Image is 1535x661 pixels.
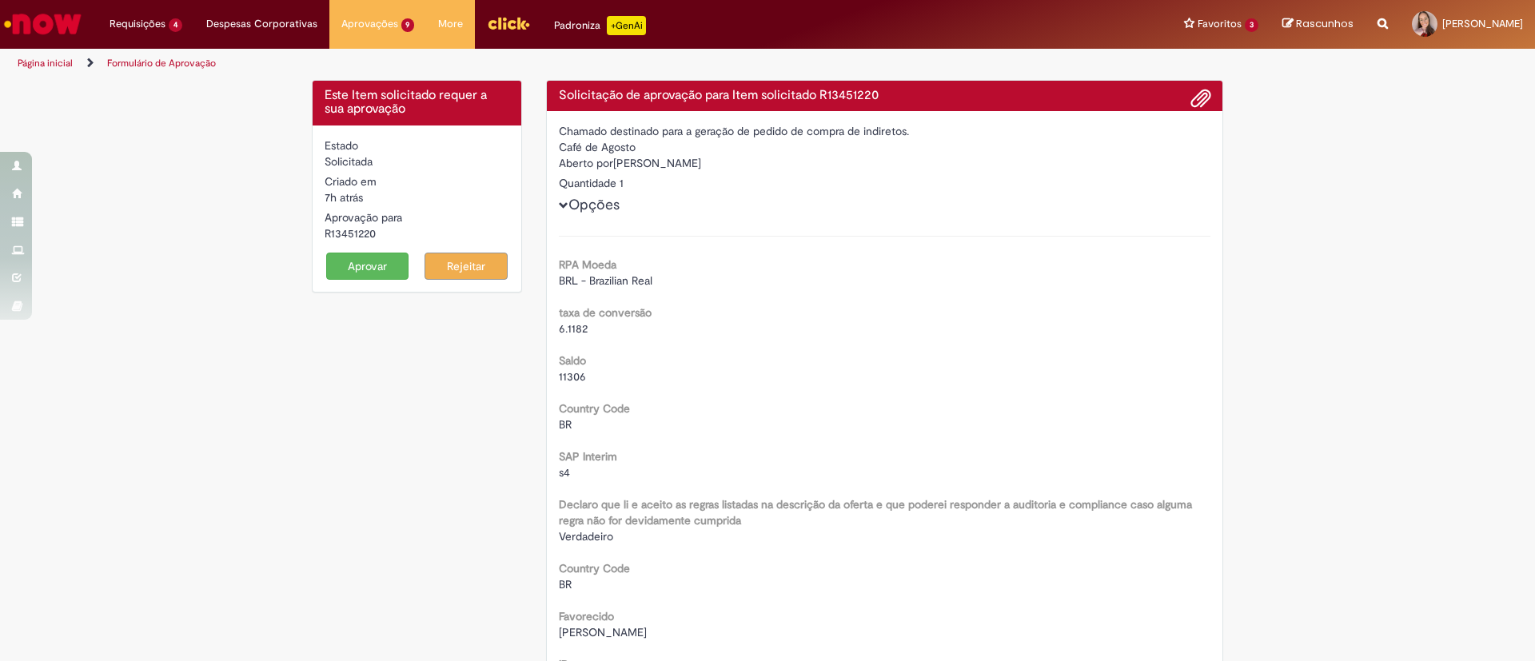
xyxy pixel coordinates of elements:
a: Formulário de Aprovação [107,57,216,70]
a: Página inicial [18,57,73,70]
img: ServiceNow [2,8,84,40]
label: Aprovação para [325,209,402,225]
div: [PERSON_NAME] [559,155,1211,175]
ul: Trilhas de página [12,49,1011,78]
label: Criado em [325,173,377,189]
span: 6.1182 [559,321,588,336]
h4: Este Item solicitado requer a sua aprovação [325,89,509,117]
b: Country Code [559,561,630,575]
b: SAP Interim [559,449,617,464]
span: [PERSON_NAME] [1442,17,1523,30]
span: Favoritos [1198,16,1242,32]
div: Padroniza [554,16,646,35]
b: Declaro que li e aceito as regras listadas na descrição da oferta e que poderei responder a audit... [559,497,1192,528]
div: Café de Agosto [559,139,1211,155]
span: 7h atrás [325,190,363,205]
label: Aberto por [559,155,613,171]
p: +GenAi [607,16,646,35]
span: BR [559,577,572,591]
h4: Solicitação de aprovação para Item solicitado R13451220 [559,89,1211,103]
div: Chamado destinado para a geração de pedido de compra de indiretos. [559,123,1211,139]
div: Solicitada [325,153,509,169]
b: RPA Moeda [559,257,616,272]
span: 9 [401,18,415,32]
img: click_logo_yellow_360x200.png [487,11,530,35]
div: R13451220 [325,225,509,241]
span: Requisições [110,16,165,32]
time: 27/08/2025 09:53:45 [325,190,363,205]
span: Rascunhos [1296,16,1354,31]
span: Verdadeiro [559,529,613,544]
div: 27/08/2025 09:53:45 [325,189,509,205]
b: Country Code [559,401,630,416]
span: More [438,16,463,32]
label: Estado [325,137,358,153]
b: Favorecido [559,609,614,623]
button: Aprovar [326,253,409,280]
span: Despesas Corporativas [206,16,317,32]
b: Saldo [559,353,586,368]
span: 11306 [559,369,586,384]
button: Rejeitar [425,253,508,280]
div: Quantidade 1 [559,175,1211,191]
a: Rascunhos [1282,17,1354,32]
span: Aprovações [341,16,398,32]
span: 3 [1245,18,1258,32]
span: [PERSON_NAME] [559,625,647,639]
span: s4 [559,465,570,480]
span: 4 [169,18,182,32]
b: taxa de conversão [559,305,652,320]
span: BR [559,417,572,432]
span: BRL - Brazilian Real [559,273,652,288]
